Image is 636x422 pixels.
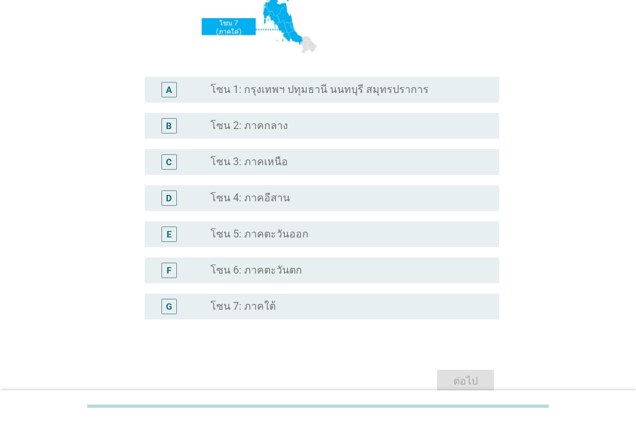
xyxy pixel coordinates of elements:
label: โซน 7: ภาคใต้ [210,300,276,313]
label: โซน 5: ภาคตะวันออก [210,228,309,241]
div: A [166,83,172,97]
label: โซน 1: กรุงเทพฯ ปทุมธานี นนทบุรี สมุทรปราการ [210,83,429,96]
label: โซน 2: ภาคกลาง [210,119,288,132]
div: D [166,192,172,205]
div: C [166,156,172,169]
div: E [167,228,172,241]
label: โซน 3: ภาคเหนือ [210,156,288,168]
label: โซน 6: ภาคตะวันตก [210,264,302,277]
div: F [167,264,172,277]
div: B [166,119,172,133]
div: G [166,300,172,314]
label: โซน 4: ภาคอีสาน [210,192,290,205]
